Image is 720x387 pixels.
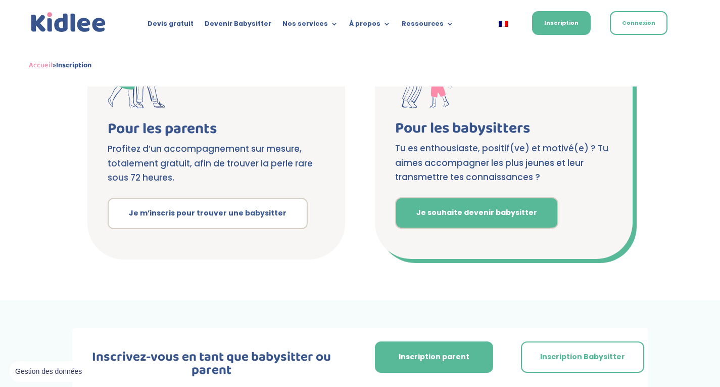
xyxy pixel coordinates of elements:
a: Je souhaite devenir babysitter [395,197,558,229]
a: Inscription parent [375,341,493,373]
a: Accueil [29,59,53,71]
span: Gestion des données [15,367,82,376]
strong: Inscription [56,59,91,71]
img: logo_kidlee_bleu [29,10,108,35]
span: » [29,59,91,71]
p: Tu es enthousiaste, positif(ve) et motivé(e) ? Tu aimes accompagner les plus jeunes et leur trans... [395,141,612,185]
a: Ressources [402,20,454,31]
img: Français [499,21,508,27]
a: Devenir Babysitter [205,20,271,31]
a: Inscription [532,11,591,35]
a: Connexion [610,11,667,35]
a: Je m’inscris pour trouver une babysitter [108,198,308,229]
button: Gestion des données [9,361,88,382]
a: Kidlee Logo [29,10,108,35]
a: À propos [349,20,391,31]
p: Profitez d’un accompagnement sur mesure, totalement gratuit, afin de trouver la perle rare sous 7... [108,142,325,186]
h3: Inscrivez-vous en tant que babysitter ou parent [72,351,352,382]
h2: Pour les babysitters [395,121,612,141]
a: Devis gratuit [148,20,194,31]
a: Nos services [282,20,338,31]
a: Inscription Babysitter [521,341,644,373]
h2: Pour les parents [108,121,325,142]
